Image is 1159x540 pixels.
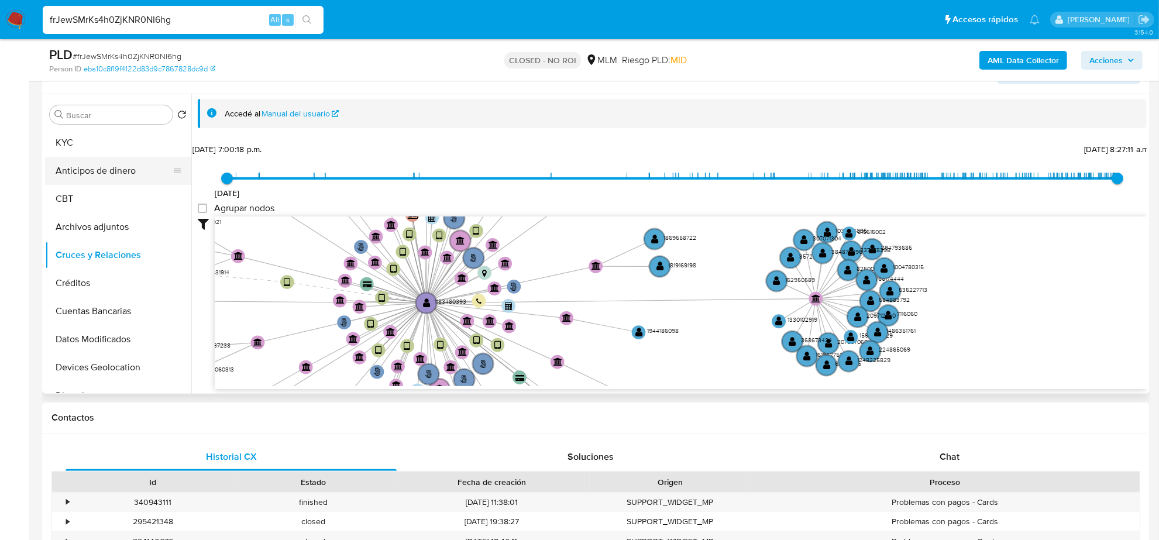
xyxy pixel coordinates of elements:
[773,276,781,286] text: 
[84,64,215,74] a: eba10c8f19f4122d83d9c7867828dc9d
[284,277,290,287] text: 
[476,298,482,305] text: 
[461,375,467,383] text: 
[886,326,916,335] text: 1486351761
[66,516,69,527] div: •
[785,275,815,284] text: 152950589
[73,512,233,531] div: 295421348
[494,340,501,350] text: 
[824,227,831,237] text: 
[799,252,828,260] text: 357215225
[423,298,431,308] text: 
[1030,15,1040,25] a: Notificaciones
[801,336,832,345] text: 368673434
[341,318,347,326] text: 
[848,332,855,342] text: 
[446,363,455,371] text: 
[341,276,350,284] text: 
[854,311,862,321] text: 
[819,247,827,257] text: 
[177,110,187,123] button: Volver al orden por defecto
[881,243,912,252] text: 294793685
[866,311,896,320] text: 209712640
[400,247,406,257] text: 
[1089,51,1123,70] span: Acciones
[750,512,1140,531] div: Problemas con pagos - Cards
[234,252,243,260] text: 
[656,261,664,271] text: 
[438,339,444,349] text: 
[45,157,182,185] button: Anticipos de dinero
[73,493,233,512] div: 340943111
[66,497,69,508] div: •
[443,253,452,261] text: 
[416,354,425,362] text: 
[225,108,260,119] span: Accedé al
[204,364,234,373] text: 303060313
[897,309,917,318] text: 7116060
[43,12,324,27] input: Buscar usuario o caso...
[355,302,364,310] text: 
[45,353,191,381] button: Devices Geolocation
[379,293,385,302] text: 
[568,450,614,463] span: Soluciones
[845,265,852,275] text: 
[622,54,687,67] span: Riesgo PLD:
[823,360,831,370] text: 
[505,302,513,309] text: 
[480,359,486,367] text: 
[879,295,910,304] text: 584883792
[825,338,833,348] text: 
[241,476,385,488] div: Estado
[45,269,191,297] button: Créditos
[363,281,372,288] text: 
[490,284,499,292] text: 
[803,350,811,360] text: 
[421,247,429,256] text: 
[651,233,659,243] text: 
[371,258,380,266] text: 
[390,264,397,274] text: 
[1068,14,1134,25] p: cesar.gonzalez@mercadolibre.com.mx
[988,51,1059,70] b: AML Data Collector
[979,51,1067,70] button: AML Data Collector
[775,316,783,326] text: 
[406,229,412,239] text: 
[1085,143,1151,155] span: [DATE] 8:27:11 a.m.
[940,450,959,463] span: Chat
[473,335,480,345] text: 
[372,232,380,240] text: 
[233,493,393,512] div: finished
[425,370,432,378] text: 
[952,13,1018,26] span: Accesos rápidos
[49,64,81,74] b: Person ID
[504,52,581,68] p: CLOSED - NO ROI
[858,228,886,236] text: 310615002
[511,282,517,290] text: 
[647,326,679,335] text: 1944186098
[450,214,457,222] text: 
[436,231,442,240] text: 
[899,286,927,294] text: 535227713
[869,244,876,254] text: 
[367,319,374,329] text: 
[758,476,1132,488] div: Proceso
[392,381,401,389] text: 
[393,493,590,512] div: [DATE] 11:38:01
[200,268,229,277] text: 1028631914
[800,235,808,245] text: 
[473,226,479,236] text: 
[262,108,339,119] a: Manual del usuario
[811,294,820,302] text: 
[787,315,817,324] text: 1330102919
[486,317,494,325] text: 
[394,362,403,370] text: 
[845,356,853,366] text: 
[233,512,393,531] div: closed
[1134,27,1153,37] span: 3.154.0
[191,218,221,226] text: 236559921
[789,336,797,346] text: 
[867,295,875,305] text: 
[253,338,262,346] text: 
[813,234,841,243] text: 307071304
